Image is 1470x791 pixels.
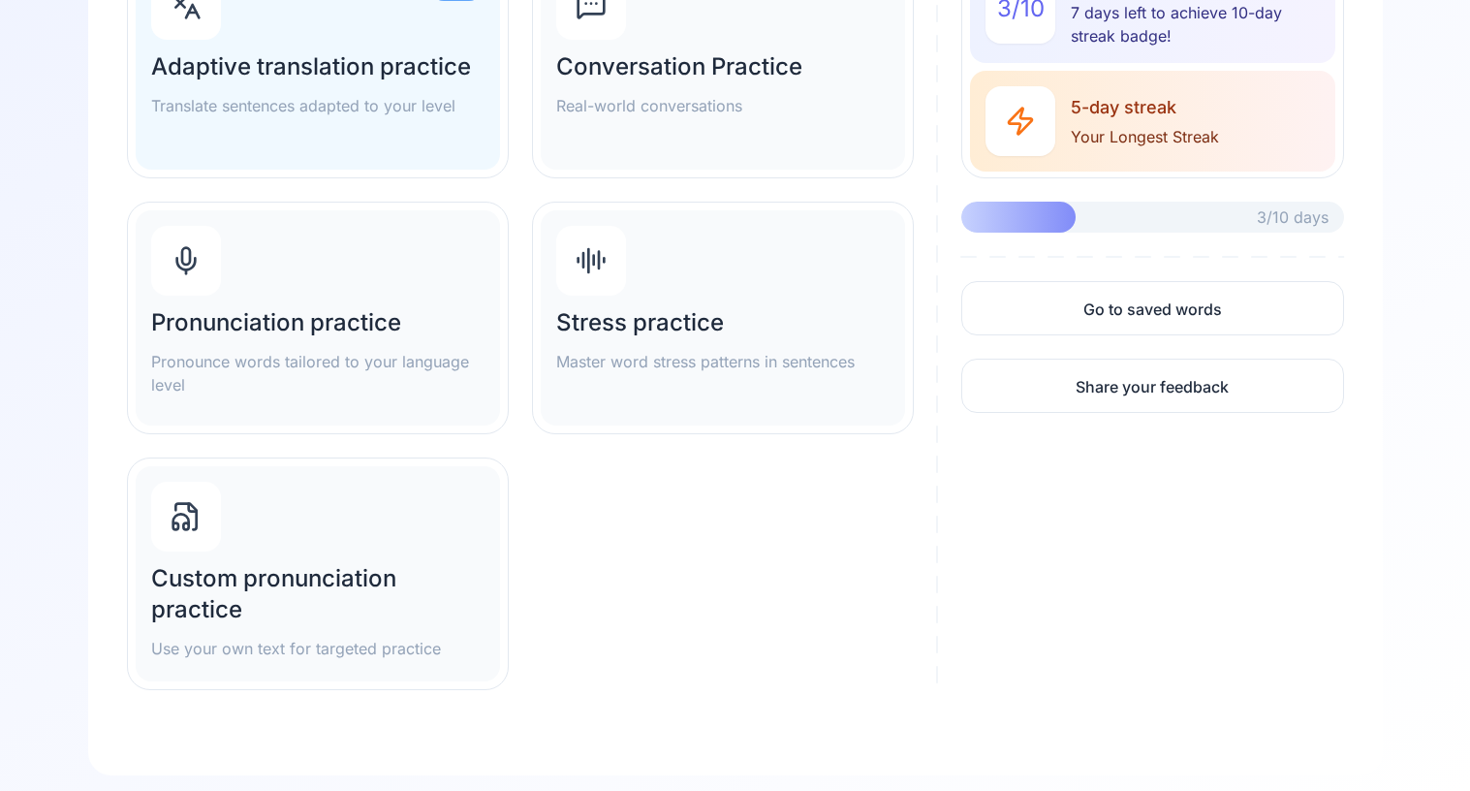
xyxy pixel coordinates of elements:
h2: Pronunciation practice [151,307,485,338]
span: 3/10 days [1257,206,1329,229]
a: Stress practiceMaster word stress patterns in sentences [532,202,914,434]
p: Real-world conversations [556,94,890,117]
a: Pronunciation practicePronounce words tailored to your language level [127,202,509,434]
p: Pronounce words tailored to your language level [151,350,485,396]
a: Custom pronunciation practiceUse your own text for targeted practice [127,458,509,690]
p: Master word stress patterns in sentences [556,350,890,373]
h2: Stress practice [556,307,890,338]
span: 5-day streak [1071,94,1219,121]
p: Use your own text for targeted practice [151,637,485,660]
p: Translate sentences adapted to your level [151,94,485,117]
h2: Custom pronunciation practice [151,563,485,625]
a: Share your feedback [961,359,1343,413]
h2: Conversation Practice [556,51,890,82]
h2: Adaptive translation practice [151,51,485,82]
span: 7 days left to achieve 10-day streak badge! [1071,1,1319,47]
a: Go to saved words [961,281,1343,335]
span: Your Longest Streak [1071,125,1219,148]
